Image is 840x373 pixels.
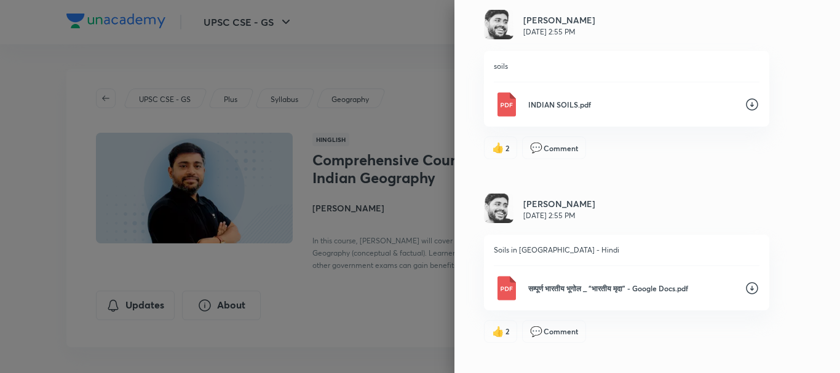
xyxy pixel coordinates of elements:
p: INDIAN SOILS.pdf [528,99,735,110]
img: Avatar [484,194,513,223]
span: 2 [505,143,509,154]
p: सम्पूर्ण भारतीय भूगोल _ “भारतीय मृदा” - Google Docs.pdf [528,283,735,294]
img: Pdf [494,276,518,300]
p: Soils in [GEOGRAPHIC_DATA] - Hindi [494,245,759,256]
span: like [492,142,504,153]
span: comment [530,326,542,337]
span: Comment [544,143,578,154]
img: Pdf [494,92,518,117]
span: like [492,326,504,337]
p: [DATE] 2:55 PM [523,210,595,221]
span: comment [530,142,542,153]
span: Comment [544,326,578,337]
h6: [PERSON_NAME] [523,197,595,210]
h6: [PERSON_NAME] [523,14,595,26]
span: 2 [505,326,509,337]
p: [DATE] 2:55 PM [523,26,595,37]
p: soils [494,61,759,72]
img: Avatar [484,10,513,39]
